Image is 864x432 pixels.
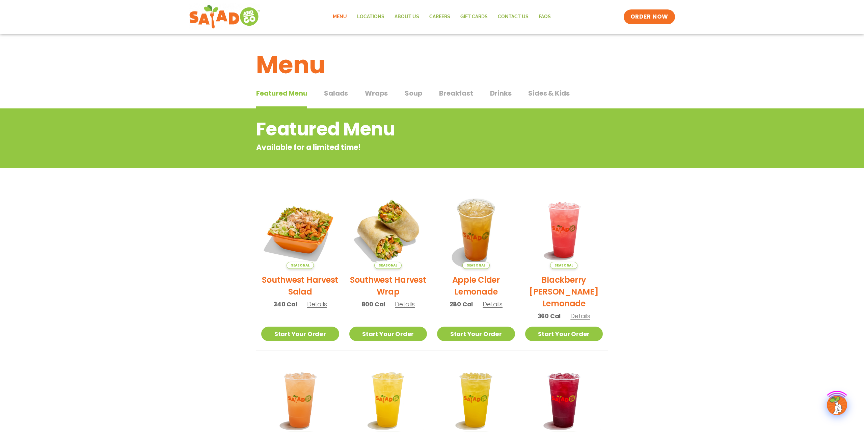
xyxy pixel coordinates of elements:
[256,88,307,98] span: Featured Menu
[528,88,570,98] span: Sides & Kids
[462,262,490,269] span: Seasonal
[349,274,427,298] h2: Southwest Harvest Wrap
[352,9,389,25] a: Locations
[374,262,402,269] span: Seasonal
[455,9,493,25] a: GIFT CARDS
[324,88,348,98] span: Salads
[437,191,515,269] img: Product photo for Apple Cider Lemonade
[261,191,339,269] img: Product photo for Southwest Harvest Salad
[630,13,668,21] span: ORDER NOW
[261,274,339,298] h2: Southwest Harvest Salad
[261,327,339,341] a: Start Your Order
[328,9,352,25] a: Menu
[525,191,603,269] img: Product photo for Blackberry Bramble Lemonade
[389,9,424,25] a: About Us
[273,300,297,309] span: 340 Cal
[450,300,473,309] span: 280 Cal
[361,300,385,309] span: 800 Cal
[349,327,427,341] a: Start Your Order
[483,300,503,308] span: Details
[439,88,473,98] span: Breakfast
[525,274,603,309] h2: Blackberry [PERSON_NAME] Lemonade
[624,9,675,24] a: ORDER NOW
[538,311,561,321] span: 360 Cal
[256,47,608,83] h1: Menu
[287,262,314,269] span: Seasonal
[405,88,422,98] span: Soup
[395,300,415,308] span: Details
[256,142,553,153] p: Available for a limited time!
[256,86,608,109] div: Tabbed content
[525,327,603,341] a: Start Your Order
[437,274,515,298] h2: Apple Cider Lemonade
[437,327,515,341] a: Start Your Order
[365,88,388,98] span: Wraps
[424,9,455,25] a: Careers
[256,116,553,143] h2: Featured Menu
[328,9,556,25] nav: Menu
[493,9,534,25] a: Contact Us
[490,88,512,98] span: Drinks
[189,3,260,30] img: new-SAG-logo-768×292
[349,191,427,269] img: Product photo for Southwest Harvest Wrap
[570,312,590,320] span: Details
[534,9,556,25] a: FAQs
[550,262,577,269] span: Seasonal
[307,300,327,308] span: Details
